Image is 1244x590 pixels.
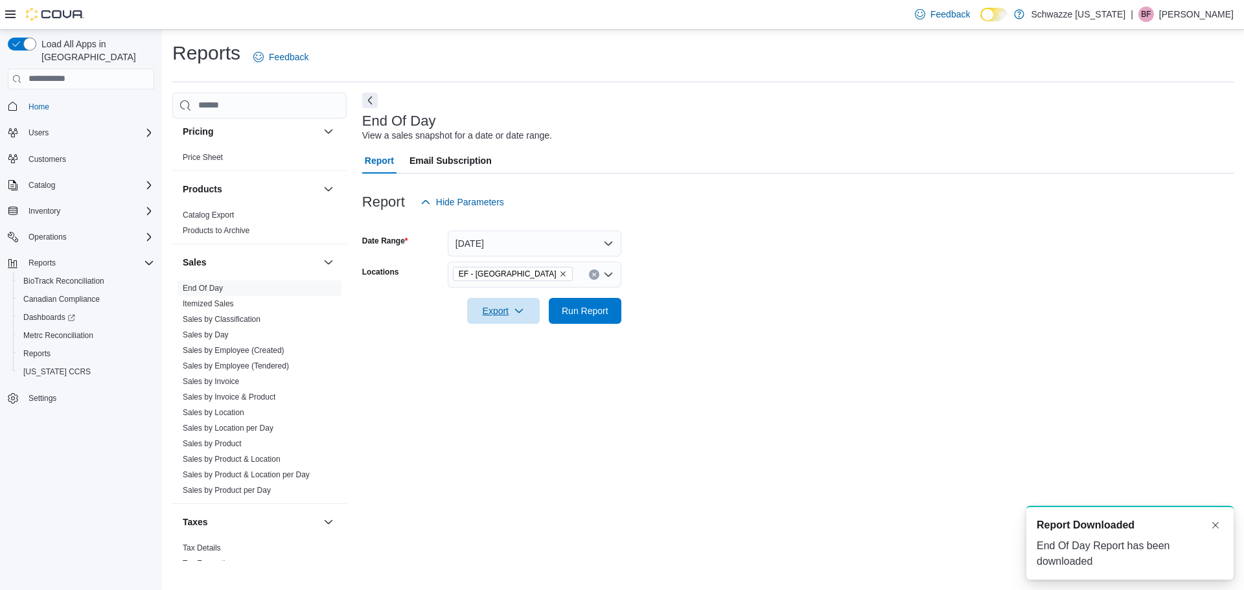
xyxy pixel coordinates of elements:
button: Customers [3,150,159,168]
div: Sales [172,280,347,503]
span: Dark Mode [980,21,981,22]
a: Sales by Invoice [183,377,239,386]
a: Sales by Product [183,439,242,448]
button: [US_STATE] CCRS [13,363,159,381]
span: Metrc Reconciliation [18,328,154,343]
a: Sales by Product & Location per Day [183,470,310,479]
button: Reports [23,255,61,271]
span: BioTrack Reconciliation [18,273,154,289]
span: Export [475,298,532,324]
span: Dashboards [23,312,75,323]
nav: Complex example [8,92,154,442]
button: BioTrack Reconciliation [13,272,159,290]
button: Users [3,124,159,142]
span: Itemized Sales [183,299,234,309]
a: Sales by Location per Day [183,424,273,433]
span: Home [29,102,49,112]
button: Products [183,183,318,196]
a: Sales by Product & Location [183,455,281,464]
div: Taxes [172,540,347,576]
span: Sales by Product per Day [183,485,271,495]
button: Catalog [3,176,159,194]
h1: Reports [172,40,240,66]
span: Feedback [269,51,308,63]
button: Users [23,125,54,141]
a: Price Sheet [183,153,223,162]
button: Inventory [23,203,65,219]
span: Settings [23,390,154,406]
button: Canadian Compliance [13,290,159,308]
span: Operations [23,229,154,245]
button: Operations [23,229,72,245]
button: Reports [3,254,159,272]
span: Sales by Classification [183,314,260,324]
button: Export [467,298,540,324]
span: Load All Apps in [GEOGRAPHIC_DATA] [36,38,154,63]
span: Report [365,148,394,174]
span: Reports [23,348,51,359]
span: Sales by Location [183,407,244,418]
span: Customers [23,151,154,167]
span: Canadian Compliance [23,294,100,304]
span: Tax Details [183,543,221,553]
h3: Pricing [183,125,213,138]
span: Inventory [29,206,60,216]
a: Home [23,99,54,115]
button: Clear input [589,269,599,280]
div: Products [172,207,347,244]
a: Dashboards [13,308,159,326]
span: Reports [18,346,154,361]
span: Sales by Location per Day [183,423,273,433]
button: [DATE] [448,231,621,256]
a: Sales by Day [183,330,229,339]
span: Customers [29,154,66,165]
a: Tax Details [183,543,221,552]
a: Feedback [910,1,975,27]
span: Sales by Product & Location per Day [183,470,310,480]
span: Sales by Product & Location [183,454,281,464]
button: Taxes [183,516,318,528]
h3: Taxes [183,516,208,528]
span: Washington CCRS [18,364,154,380]
a: Sales by Location [183,408,244,417]
p: [PERSON_NAME] [1159,6,1234,22]
input: Dark Mode [980,8,1008,21]
button: Sales [321,255,336,270]
span: Email Subscription [409,148,492,174]
a: Sales by Invoice & Product [183,392,275,402]
button: Pricing [183,125,318,138]
span: Users [29,128,49,138]
span: Catalog [29,180,55,190]
span: [US_STATE] CCRS [23,367,91,377]
span: Reports [29,258,56,268]
div: Bryana Fitchie [1138,6,1154,22]
button: Taxes [321,514,336,530]
h3: Report [362,194,405,210]
button: Products [321,181,336,197]
label: Date Range [362,236,408,246]
span: Catalog Export [183,210,234,220]
a: Tax Exemptions [183,559,238,568]
a: Canadian Compliance [18,291,105,307]
div: Pricing [172,150,347,170]
a: Products to Archive [183,226,249,235]
span: Settings [29,393,56,403]
a: Sales by Employee (Tendered) [183,361,289,370]
h3: Products [183,183,222,196]
button: Reports [13,345,159,363]
a: Sales by Product per Day [183,486,271,495]
a: Feedback [248,44,314,70]
span: End Of Day [183,283,223,293]
a: Itemized Sales [183,299,234,308]
h3: End Of Day [362,113,436,129]
a: [US_STATE] CCRS [18,364,96,380]
span: Catalog [23,177,154,193]
span: Operations [29,232,67,242]
span: Metrc Reconciliation [23,330,93,341]
p: Schwazze [US_STATE] [1031,6,1125,22]
div: View a sales snapshot for a date or date range. [362,129,552,142]
span: EF - Glendale [453,267,573,281]
span: Run Report [562,304,608,317]
div: End Of Day Report has been downloaded [1037,538,1223,569]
